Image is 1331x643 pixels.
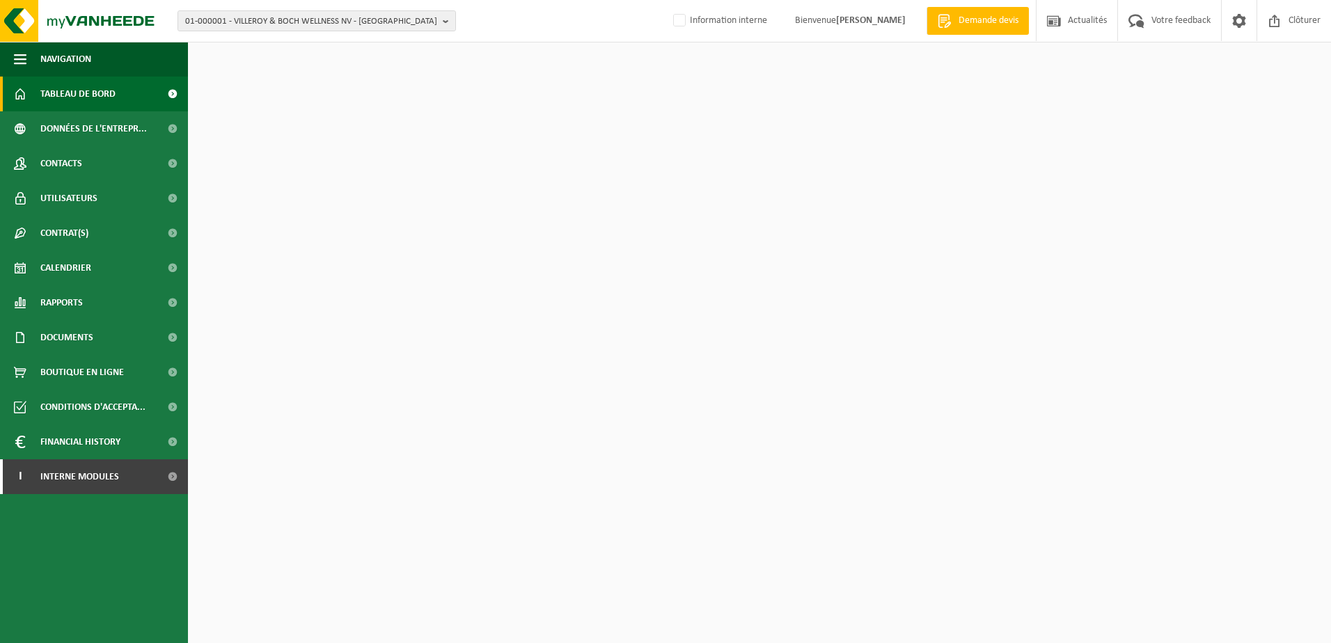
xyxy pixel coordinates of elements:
[40,251,91,285] span: Calendrier
[40,459,119,494] span: Interne modules
[40,42,91,77] span: Navigation
[40,390,145,424] span: Conditions d'accepta...
[40,320,93,355] span: Documents
[836,15,906,26] strong: [PERSON_NAME]
[185,11,437,32] span: 01-000001 - VILLEROY & BOCH WELLNESS NV - [GEOGRAPHIC_DATA]
[40,181,97,216] span: Utilisateurs
[670,10,767,31] label: Information interne
[40,355,124,390] span: Boutique en ligne
[955,14,1022,28] span: Demande devis
[40,77,116,111] span: Tableau de bord
[14,459,26,494] span: I
[178,10,456,31] button: 01-000001 - VILLEROY & BOCH WELLNESS NV - [GEOGRAPHIC_DATA]
[40,111,147,146] span: Données de l'entrepr...
[40,146,82,181] span: Contacts
[40,216,88,251] span: Contrat(s)
[40,424,120,459] span: Financial History
[927,7,1029,35] a: Demande devis
[40,285,83,320] span: Rapports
